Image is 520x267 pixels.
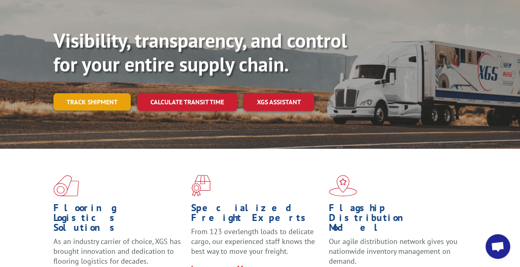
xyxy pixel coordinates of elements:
h1: Flooring Logistics Solutions [53,203,185,237]
a: Calculate transit time [137,93,237,111]
p: From 123 overlength loads to delicate cargo, our experienced staff knows the best way to move you... [191,227,323,263]
span: Our agile distribution network gives you nationwide inventory management on demand. [329,237,458,266]
a: XGS ASSISTANT [244,93,314,111]
div: Open chat [485,234,510,259]
b: Visibility, transparency, and control for your entire supply chain. [53,28,347,77]
a: Track shipment [53,93,131,110]
img: xgs-icon-total-supply-chain-intelligence-red [53,175,79,196]
img: xgs-icon-flagship-distribution-model-red [329,175,357,196]
img: xgs-icon-focused-on-flooring-red [191,175,210,196]
span: As an industry carrier of choice, XGS has brought innovation and dedication to flooring logistics... [53,237,181,266]
h1: Flagship Distribution Model [329,203,460,237]
h1: Specialized Freight Experts [191,203,323,227]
